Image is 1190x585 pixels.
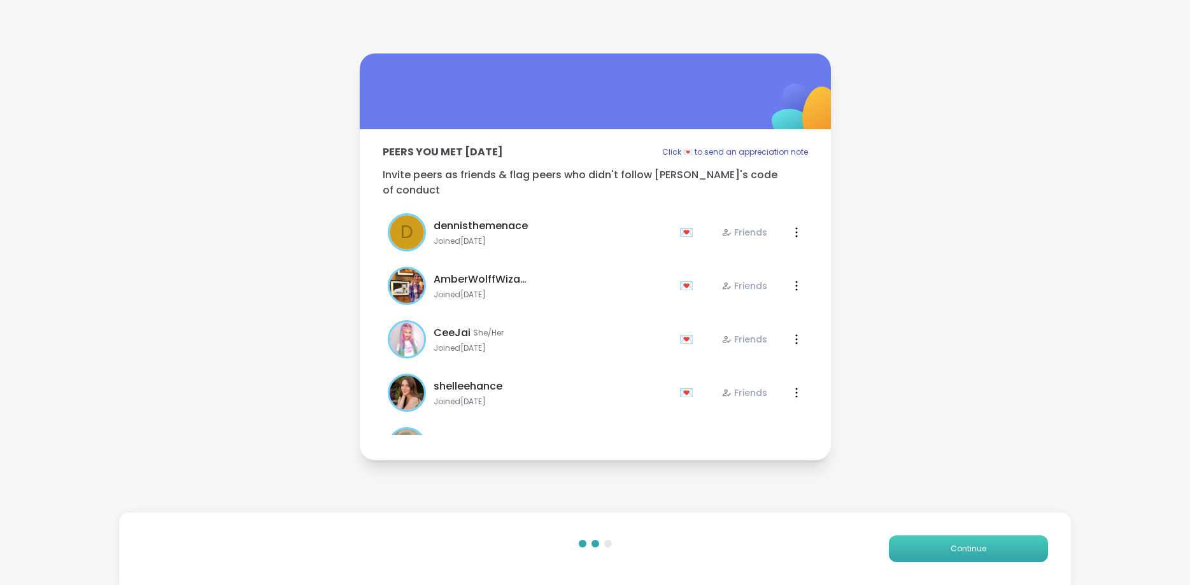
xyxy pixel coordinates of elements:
[383,167,808,198] p: Invite peers as friends & flag peers who didn't follow [PERSON_NAME]'s code of conduct
[473,328,504,338] span: She/Her
[951,543,986,554] span: Continue
[434,236,672,246] span: Joined [DATE]
[721,279,767,292] div: Friends
[383,144,503,160] p: Peers you met [DATE]
[434,325,471,341] span: CeeJai
[679,329,698,349] div: 💌
[721,226,767,239] div: Friends
[721,386,767,399] div: Friends
[679,383,698,403] div: 💌
[390,269,424,303] img: AmberWolffWizard
[390,429,424,463] img: Rose68
[679,276,698,296] div: 💌
[662,144,808,160] p: Click 💌 to send an appreciation note
[434,218,528,234] span: dennisthemenace
[390,322,424,356] img: CeeJai
[742,50,868,177] img: ShareWell Logomark
[390,376,424,410] img: shelleehance
[889,535,1048,562] button: Continue
[434,290,672,300] span: Joined [DATE]
[434,379,502,394] span: shelleehance
[434,343,672,353] span: Joined [DATE]
[434,397,672,407] span: Joined [DATE]
[434,432,472,448] span: Rose68
[679,222,698,243] div: 💌
[434,272,529,287] span: AmberWolffWizard
[721,333,767,346] div: Friends
[400,219,413,246] span: d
